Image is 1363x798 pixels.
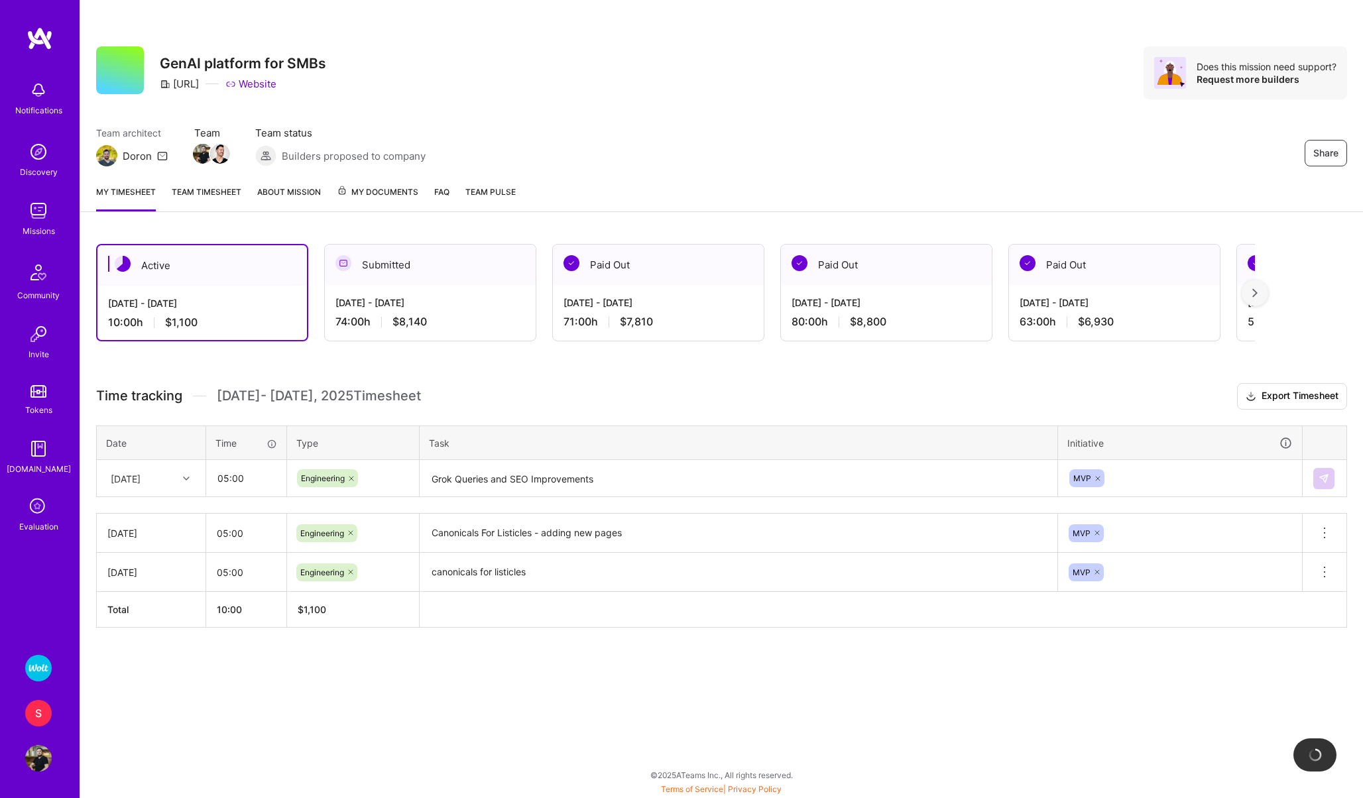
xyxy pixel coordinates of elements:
span: Team architect [96,126,168,140]
img: tokens [30,385,46,398]
div: Initiative [1067,435,1293,451]
div: 10:00 h [108,315,296,329]
th: Task [420,426,1058,460]
div: [DATE] [111,471,141,485]
div: 71:00 h [563,315,753,329]
div: Does this mission need support? [1197,60,1336,73]
span: $6,930 [1078,315,1114,329]
div: Missions [23,224,55,238]
i: icon Download [1246,390,1256,404]
div: [URL] [160,77,199,91]
a: My timesheet [96,185,156,211]
input: HH:MM [207,461,286,496]
th: Date [97,426,206,460]
img: Active [115,256,131,272]
a: S [22,700,55,726]
span: MVP [1073,528,1091,538]
textarea: canonicals for listicles [421,554,1056,591]
a: Team Member Avatar [194,142,211,165]
span: MVP [1073,567,1091,577]
div: [DATE] [107,526,195,540]
div: Paid Out [1009,245,1220,285]
i: icon SelectionTeam [26,494,51,520]
div: Evaluation [19,520,58,534]
img: Paid Out [1020,255,1036,271]
a: Website [225,77,276,91]
img: Submit [1319,473,1329,484]
img: bell [25,77,52,103]
img: User Avatar [25,745,52,771]
span: Time tracking [96,388,182,404]
div: Active [97,245,307,286]
span: Engineering [300,567,344,577]
textarea: Canonicals For Listicles - adding new pages [421,515,1056,551]
div: Notifications [15,103,62,117]
img: guide book [25,435,52,462]
img: Team Architect [96,145,117,166]
div: Doron [123,149,152,163]
i: icon Mail [157,150,168,161]
textarea: Grok Queries and SEO Improvements [421,461,1056,496]
div: Paid Out [781,245,992,285]
img: Paid Out [792,255,807,271]
span: Team status [255,126,426,140]
div: [DATE] - [DATE] [108,296,296,310]
img: Paid Out [563,255,579,271]
span: Team [194,126,229,140]
img: Wolt - Fintech: Payments Expansion Team [25,655,52,681]
div: [DATE] - [DATE] [792,296,981,310]
span: Engineering [300,528,344,538]
a: About Mission [257,185,321,211]
div: S [25,700,52,726]
img: Paid Out [1248,255,1264,271]
div: 63:00 h [1020,315,1209,329]
div: Submitted [325,245,536,285]
input: HH:MM [206,555,286,590]
a: Privacy Policy [728,784,782,794]
div: Tokens [25,403,52,417]
div: 80:00 h [792,315,981,329]
div: Community [17,288,60,302]
div: 74:00 h [335,315,525,329]
div: [DATE] - [DATE] [1020,296,1209,310]
a: Terms of Service [661,784,723,794]
img: Invite [25,321,52,347]
span: Share [1313,146,1338,160]
button: Share [1305,140,1347,166]
span: MVP [1073,473,1091,483]
div: Request more builders [1197,73,1336,85]
img: right [1252,288,1258,298]
input: HH:MM [206,516,286,551]
a: Team Pulse [465,185,516,211]
span: | [661,784,782,794]
a: FAQ [434,185,449,211]
img: Submitted [335,255,351,271]
i: icon Chevron [183,475,190,482]
span: $ 1,100 [298,604,326,615]
a: Wolt - Fintech: Payments Expansion Team [22,655,55,681]
a: User Avatar [22,745,55,771]
span: $7,810 [620,315,653,329]
span: Builders proposed to company [282,149,426,163]
h3: GenAI platform for SMBs [160,55,326,72]
div: [DATE] [107,565,195,579]
th: 10:00 [206,592,287,628]
img: teamwork [25,198,52,224]
img: logo [27,27,53,50]
img: Community [23,256,54,288]
span: Engineering [301,473,345,483]
div: [DATE] - [DATE] [335,296,525,310]
a: My Documents [337,185,418,211]
div: [DOMAIN_NAME] [7,462,71,476]
span: $8,800 [850,315,886,329]
div: Time [215,436,277,450]
div: Invite [29,347,49,361]
span: My Documents [337,185,418,199]
div: [DATE] - [DATE] [563,296,753,310]
button: Export Timesheet [1237,383,1347,410]
img: Builders proposed to company [255,145,276,166]
img: loading [1309,748,1322,762]
img: Team Member Avatar [210,144,230,164]
th: Total [97,592,206,628]
i: icon CompanyGray [160,79,170,89]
